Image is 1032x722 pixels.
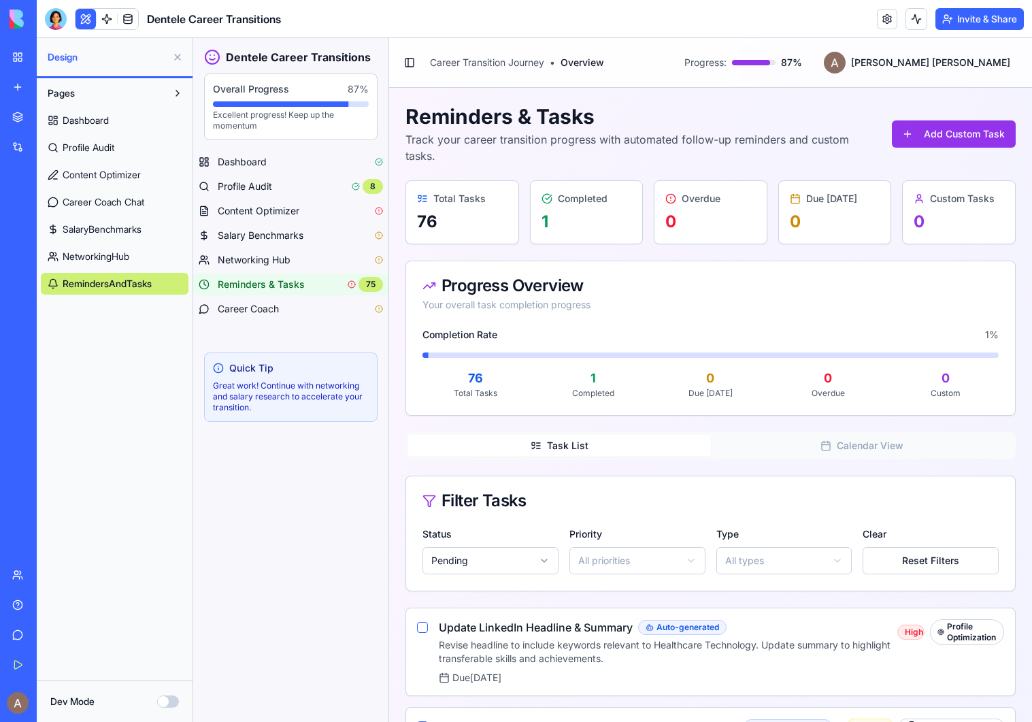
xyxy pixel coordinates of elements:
[229,455,805,471] div: Filter Tasks
[356,18,362,31] span: •
[41,273,188,295] a: RemindersAndTasks
[212,93,688,126] p: Track your career transition progress with automated follow-up reminders and custom tasks.
[147,11,281,27] span: Dentele Career Transitions
[36,323,80,337] span: Quick Tip
[737,154,801,167] span: Custom Tasks
[169,141,190,156] div: 8
[348,173,439,195] div: 1
[699,350,805,361] div: Custom
[24,142,79,155] span: Profile Audit
[24,240,112,253] span: Reminders & Tasks
[63,114,109,127] span: Dashboard
[488,154,527,167] span: Overdue
[597,173,687,195] div: 0
[20,71,176,93] p: Excellent progress! Keep up the momentum
[24,117,73,131] span: Dashboard
[63,277,152,291] span: RemindersAndTasks
[613,154,664,167] span: Due [DATE]
[240,154,293,167] span: Total Tasks
[588,18,609,31] span: 87 %
[41,191,188,213] a: Career Coach Chat
[935,8,1024,30] button: Invite & Share
[20,342,176,375] p: Great work! Continue with networking and salary research to accelerate your transition.
[63,141,114,154] span: Profile Audit
[792,290,805,303] span: 1 %
[212,66,688,91] h1: Reminders & Tasks
[224,173,314,195] div: 76
[63,223,142,236] span: SalaryBenchmarks
[24,166,106,180] span: Content Optimizer
[63,250,129,263] span: NetworkingHub
[376,490,409,502] label: Priority
[246,633,308,646] div: Due [DATE]
[7,692,29,714] img: ACg8ocJV6D3_6rN2XWQ9gC4Su6cEn1tsy63u5_3HgxpMOOOGh7gtYg=s96-c
[63,195,144,209] span: Career Coach Chat
[472,173,563,195] div: 0
[229,331,336,350] div: 76
[24,264,86,278] span: Career Coach
[631,14,652,35] img: ACg8ocJV6D3_6rN2XWQ9gC4Su6cEn1tsy63u5_3HgxpMOOOGh7gtYg=s96-c
[229,490,259,502] label: Status
[50,695,95,708] label: Dev Mode
[41,82,167,104] button: Pages
[237,18,351,31] span: Career Transition Journey
[445,582,533,597] div: Auto-generated
[464,331,571,350] div: 0
[229,240,805,256] div: Progress Overview
[41,110,188,131] a: Dashboard
[165,239,190,254] div: 75
[347,350,454,361] div: Completed
[699,331,805,350] div: 0
[24,191,110,204] span: Salary Benchmarks
[658,18,817,31] span: [PERSON_NAME] [PERSON_NAME]
[154,44,176,58] span: 87 %
[518,397,820,419] button: Calendar View
[620,11,828,38] button: [PERSON_NAME] [PERSON_NAME]
[33,11,178,27] span: Dentele Career Transitions
[367,18,411,31] span: Overview
[48,86,75,100] span: Pages
[229,290,304,303] span: Completion Rate
[24,215,97,229] span: Networking Hub
[246,581,439,597] h3: Update LinkedIn Headline & Summary
[704,587,731,602] div: High
[48,50,167,64] span: Design
[41,137,188,159] a: Profile Audit
[229,350,336,361] div: Total Tasks
[669,490,693,502] label: Clear
[464,350,571,361] div: Due [DATE]
[582,350,688,361] div: Overdue
[215,397,518,419] button: Task List
[582,331,688,350] div: 0
[10,10,94,29] img: logo
[63,168,141,182] span: Content Optimizer
[523,490,546,502] label: Type
[41,218,188,240] a: SalaryBenchmarks
[720,173,811,195] div: 0
[246,600,704,627] p: Revise headline to include keywords relevant to Healthcare Technology. Update summary to highligh...
[669,509,805,536] button: Reset Filters
[705,680,811,695] div: Profile Optimization
[737,581,811,607] div: Profile Optimization
[654,680,700,695] div: Medium
[229,260,805,274] div: Your overall task completion progress
[20,44,96,58] span: Overall Progress
[365,154,414,167] span: Completed
[246,680,545,697] h3: Enhance Work Experience with Industry-Relevant Projects
[491,18,533,31] span: Progress:
[699,82,822,110] button: Add Custom Task
[41,246,188,267] a: NetworkingHub
[550,681,639,696] div: Auto-generated
[347,331,454,350] div: 1
[41,164,188,186] a: Content Optimizer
